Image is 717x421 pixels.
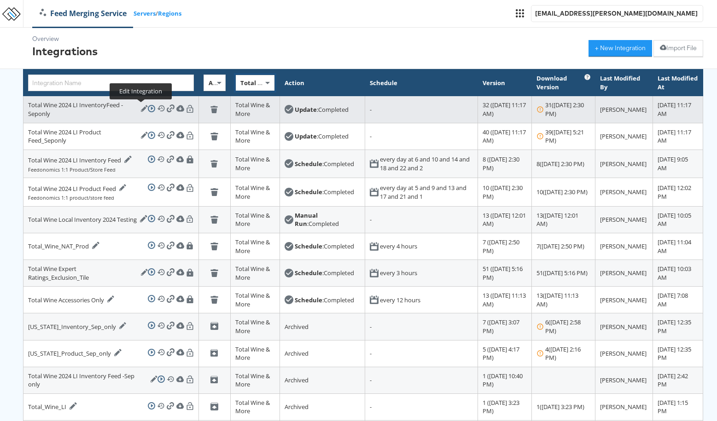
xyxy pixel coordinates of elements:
td: [DATE] 9:05 AM [653,150,703,178]
td: [PERSON_NAME] [595,340,653,367]
div: : Completed [295,296,354,305]
td: [PERSON_NAME] [595,123,653,150]
div: - [370,349,473,358]
div: : Completed [295,105,349,114]
td: [PERSON_NAME] [595,233,653,260]
div: 8 ( [DATE] 2:30 PM ) [536,160,590,168]
div: 31 ( [DATE] 2:30 PM ) [536,101,590,118]
td: Total Wine & More [231,233,280,260]
td: 7 ([DATE] 3:07 PM) [478,313,532,340]
td: Total Wine & More [231,123,280,150]
div: Integrations [32,43,98,59]
a: Edit Integration [139,105,148,114]
div: [US_STATE]_Product_Sep_only [28,349,122,358]
td: [PERSON_NAME] [595,150,653,178]
td: Archived [280,393,365,420]
strong: Update [295,132,317,140]
button: Import File [653,40,703,57]
div: [US_STATE]_Inventory_Sep_only [28,322,127,331]
div: Total Wine Expert Ratings_Exclusion_Tile [28,265,148,282]
div: 51 ( [DATE] 5:16 PM ) [536,269,590,277]
td: 32 ([DATE] 11:17 AM) [478,96,532,123]
td: [PERSON_NAME] [595,206,653,233]
div: Total Wine Accessories Only [28,295,115,305]
strong: Schedule [295,242,322,250]
strong: Schedule [295,269,322,277]
div: - [370,215,473,224]
div: [EMAIL_ADDRESS][PERSON_NAME][DOMAIN_NAME] [535,9,699,18]
td: Total Wine & More [231,260,280,287]
div: Total Wine 2024 LI Product Feed [28,184,127,193]
div: 39 ( [DATE] 5:21 PM ) [536,128,590,145]
div: : Completed [295,132,349,141]
div: every 4 hours [380,242,417,251]
td: 13 ([DATE] 11:13 AM) [478,287,532,313]
td: [PERSON_NAME] [595,178,653,207]
div: Total Wine Local Inventory 2024 Testing [28,215,147,224]
div: every day at 6 and 10 and 14 and 18 and 22 and 2 [380,155,473,172]
strong: Schedule [295,160,322,168]
div: - [370,376,473,385]
div: Total_Wine_NAT_Prod [28,242,99,251]
div: Feedonomics 1:1 Product/Store Feed [28,166,194,173]
td: 7 ([DATE] 2:50 PM) [478,233,532,260]
a: Feed Merging Service [33,8,134,19]
strong: Schedule [295,296,322,304]
th: Version [478,69,532,96]
th: Schedule [365,69,478,96]
div: - [370,403,473,411]
th: Last Modified By [595,69,653,96]
td: Total Wine & More [231,150,280,178]
div: : Completed [295,160,354,168]
td: 40 ([DATE] 11:17 AM) [478,123,532,150]
td: 5 ([DATE] 4:17 PM) [478,340,532,367]
div: every 12 hours [380,296,420,305]
div: 6 ( [DATE] 2:58 PM ) [536,318,590,335]
div: - [370,323,473,331]
strong: Schedule [295,188,322,196]
strong: Manual Run [295,211,318,228]
a: Regions [158,9,181,18]
td: 1 ([DATE] 10:40 PM) [478,367,532,393]
div: 1 ( [DATE] 3:23 PM ) [536,403,590,411]
td: Total Wine & More [231,313,280,340]
div: : Completed [295,211,360,228]
div: Total Wine 2024 LI InventoryFeed -Seponly [28,101,148,118]
div: 13 ( [DATE] 12:01 AM ) [536,211,590,228]
span: All [209,79,218,87]
td: 1 ([DATE] 3:23 PM) [478,393,532,420]
td: [PERSON_NAME] [595,313,653,340]
div: - [370,132,473,141]
td: 8 ([DATE] 2:30 PM) [478,150,532,178]
div: 4 ( [DATE] 2:16 PM ) [536,345,590,362]
div: Feedonomics 1:1 product/store feed [28,194,194,201]
input: Integration Name [28,75,194,91]
div: every 3 hours [380,269,417,277]
td: Total Wine & More [231,206,280,233]
td: Total Wine & More [231,393,280,420]
td: [PERSON_NAME] [595,96,653,123]
td: [PERSON_NAME] [595,287,653,313]
td: [DATE] 11:17 AM [653,96,703,123]
td: [DATE] 11:17 AM [653,123,703,150]
td: Total Wine & More [231,178,280,207]
div: Overview [32,35,98,43]
a: Servers [134,9,156,18]
td: Total Wine & More [231,96,280,123]
td: [DATE] 1:15 PM [653,393,703,420]
td: Total Wine & More [231,340,280,367]
div: - [370,105,473,114]
td: [PERSON_NAME] [595,367,653,393]
div: Download Version [536,74,584,91]
td: [DATE] 10:05 AM [653,206,703,233]
div: / [33,8,181,19]
th: Action [280,69,365,96]
div: Total Wine 2024 LI Inventory Feed -Sep only [28,372,157,389]
div: 7 ( [DATE] 2:50 PM ) [536,242,590,251]
td: 13 ([DATE] 12:01 AM) [478,206,532,233]
td: [DATE] 7:08 AM [653,287,703,313]
td: Archived [280,367,365,393]
td: [DATE] 2:42 PM [653,367,703,393]
div: : Completed [295,188,354,196]
div: Total_Wine_LI [28,402,77,411]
